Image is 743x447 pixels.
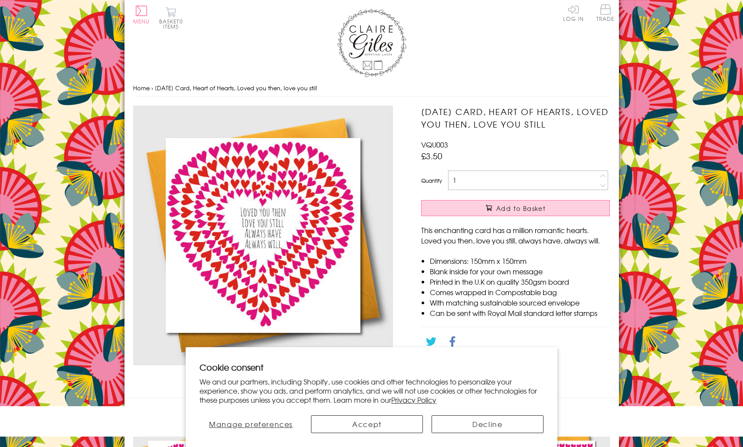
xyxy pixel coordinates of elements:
[391,394,436,405] a: Privacy Policy
[432,415,543,433] button: Decline
[209,419,293,429] span: Manage preferences
[163,17,183,30] span: 0 items
[430,287,610,297] li: Comes wrapped in Compostable bag
[421,139,448,150] span: VQU003
[421,177,442,184] label: Quantity
[133,84,150,92] a: Home
[430,297,610,308] li: With matching sustainable sourced envelope
[151,84,153,92] span: ›
[430,276,610,287] li: Printed in the U.K on quality 350gsm board
[596,4,615,21] span: Trade
[421,225,610,246] p: This enchanting card has a million romantic hearts. Loved you then, love you still, always have, ...
[200,415,302,433] button: Manage preferences
[430,266,610,276] li: Blank inside for your own message
[133,105,393,365] img: Valentine's Day Card, Heart of Hearts, Loved you then, love you still
[159,7,183,29] button: Basket0 items
[133,17,150,25] span: Menu
[596,4,615,23] a: Trade
[430,308,610,318] li: Can be sent with Royal Mail standard letter stamps
[421,105,610,131] h1: [DATE] Card, Heart of Hearts, Loved you then, love you still
[337,9,406,77] img: Claire Giles Greetings Cards
[563,4,584,21] a: Log In
[311,415,423,433] button: Accept
[200,377,543,404] p: We and our partners, including Shopify, use cookies and other technologies to personalize your ex...
[421,150,442,162] span: £3.50
[133,79,610,97] nav: breadcrumbs
[421,200,610,216] button: Add to Basket
[496,204,546,213] span: Add to Basket
[155,84,317,92] span: [DATE] Card, Heart of Hearts, Loved you then, love you still
[430,256,610,266] li: Dimensions: 150mm x 150mm
[200,361,543,373] h2: Cookie consent
[133,6,150,24] button: Menu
